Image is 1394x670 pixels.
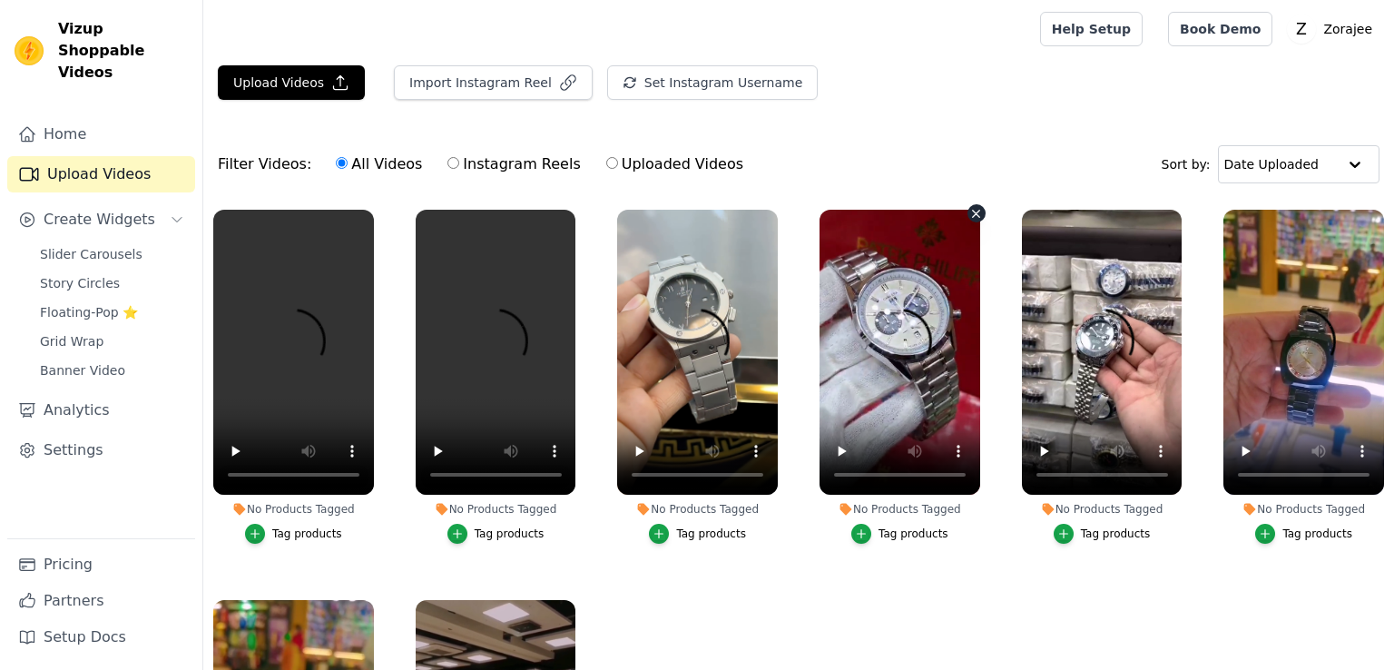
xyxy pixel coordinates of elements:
[605,153,744,176] label: Uploaded Videos
[851,524,948,544] button: Tag products
[7,156,195,192] a: Upload Videos
[7,583,195,619] a: Partners
[1022,502,1183,517] div: No Products Tagged
[1255,524,1352,544] button: Tag products
[15,36,44,65] img: Vizup
[40,274,120,292] span: Story Circles
[29,271,195,296] a: Story Circles
[272,527,342,541] div: Tag products
[676,527,746,541] div: Tag products
[1287,13,1379,45] button: Z Zorajee
[1054,524,1151,544] button: Tag products
[7,202,195,238] button: Create Widgets
[7,547,195,583] a: Pricing
[29,241,195,267] a: Slider Carousels
[649,524,746,544] button: Tag products
[7,116,195,153] a: Home
[7,432,195,468] a: Settings
[40,245,142,263] span: Slider Carousels
[447,157,459,169] input: Instagram Reels
[29,300,195,325] a: Floating-Pop ⭐
[213,502,374,517] div: No Products Tagged
[475,527,545,541] div: Tag products
[1081,527,1151,541] div: Tag products
[40,332,103,350] span: Grid Wrap
[967,204,986,222] button: Video Delete
[40,303,138,321] span: Floating-Pop ⭐
[7,392,195,429] a: Analytics
[606,157,618,169] input: Uploaded Videos
[1223,502,1384,517] div: No Products Tagged
[617,502,778,517] div: No Products Tagged
[1162,145,1380,183] div: Sort by:
[218,143,753,185] div: Filter Videos:
[447,524,545,544] button: Tag products
[416,502,576,517] div: No Products Tagged
[1316,13,1379,45] p: Zorajee
[1282,527,1352,541] div: Tag products
[394,65,593,100] button: Import Instagram Reel
[1296,20,1307,38] text: Z
[335,153,423,176] label: All Videos
[879,527,948,541] div: Tag products
[7,619,195,655] a: Setup Docs
[336,157,348,169] input: All Videos
[40,361,125,379] span: Banner Video
[447,153,581,176] label: Instagram Reels
[1168,12,1272,46] a: Book Demo
[218,65,365,100] button: Upload Videos
[607,65,818,100] button: Set Instagram Username
[44,209,155,231] span: Create Widgets
[1040,12,1143,46] a: Help Setup
[29,358,195,383] a: Banner Video
[245,524,342,544] button: Tag products
[58,18,188,84] span: Vizup Shoppable Videos
[820,502,980,517] div: No Products Tagged
[29,329,195,354] a: Grid Wrap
